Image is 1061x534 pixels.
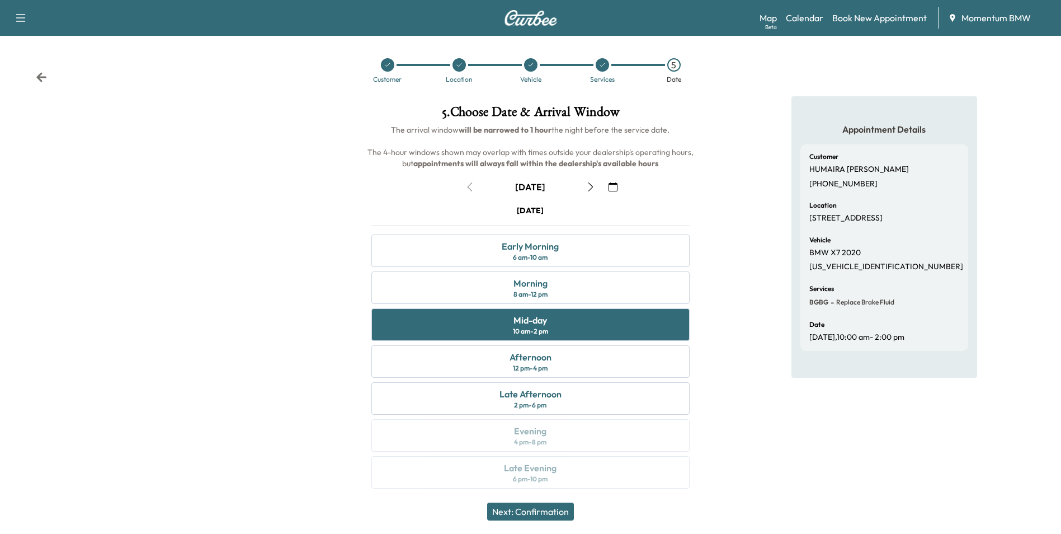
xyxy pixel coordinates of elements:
[499,387,562,401] div: Late Afternoon
[809,321,824,328] h6: Date
[809,153,838,160] h6: Customer
[809,202,837,209] h6: Location
[515,181,545,193] div: [DATE]
[832,11,927,25] a: Book New Appointment
[502,240,559,253] div: Early Morning
[504,10,558,26] img: Curbee Logo
[373,76,402,83] div: Customer
[487,503,574,521] button: Next: Confirmation
[520,76,541,83] div: Vehicle
[513,327,548,336] div: 10 am - 2 pm
[513,253,548,262] div: 6 am - 10 am
[765,23,777,31] div: Beta
[809,285,834,292] h6: Services
[510,350,551,364] div: Afternoon
[809,165,909,175] p: HUMAIRA [PERSON_NAME]
[362,105,698,124] h1: 5 . Choose Date & Arrival Window
[413,158,658,168] b: appointments will always fall within the dealership's available hours
[513,277,548,290] div: Morning
[828,297,834,308] span: -
[367,125,695,168] span: The arrival window the night before the service date. The 4-hour windows shown may overlap with t...
[459,125,551,135] b: will be narrowed to 1 hour
[36,72,47,83] div: Back
[809,298,828,307] span: BGBG
[513,290,548,299] div: 8 am - 12 pm
[513,364,548,373] div: 12 pm - 4 pm
[809,179,878,189] p: [PHONE_NUMBER]
[514,401,546,410] div: 2 pm - 6 pm
[760,11,777,25] a: MapBeta
[800,123,968,135] h5: Appointment Details
[809,332,904,343] p: [DATE] , 10:00 am - 2:00 pm
[809,237,831,243] h6: Vehicle
[809,262,963,272] p: [US_VEHICLE_IDENTIFICATION_NUMBER]
[834,298,894,307] span: Replace Brake Fluid
[513,313,547,327] div: Mid-day
[446,76,473,83] div: Location
[809,213,883,223] p: [STREET_ADDRESS]
[961,11,1031,25] span: Momentum BMW
[809,248,861,258] p: BMW X7 2020
[667,58,681,72] div: 5
[786,11,823,25] a: Calendar
[590,76,615,83] div: Services
[667,76,681,83] div: Date
[517,205,544,216] div: [DATE]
